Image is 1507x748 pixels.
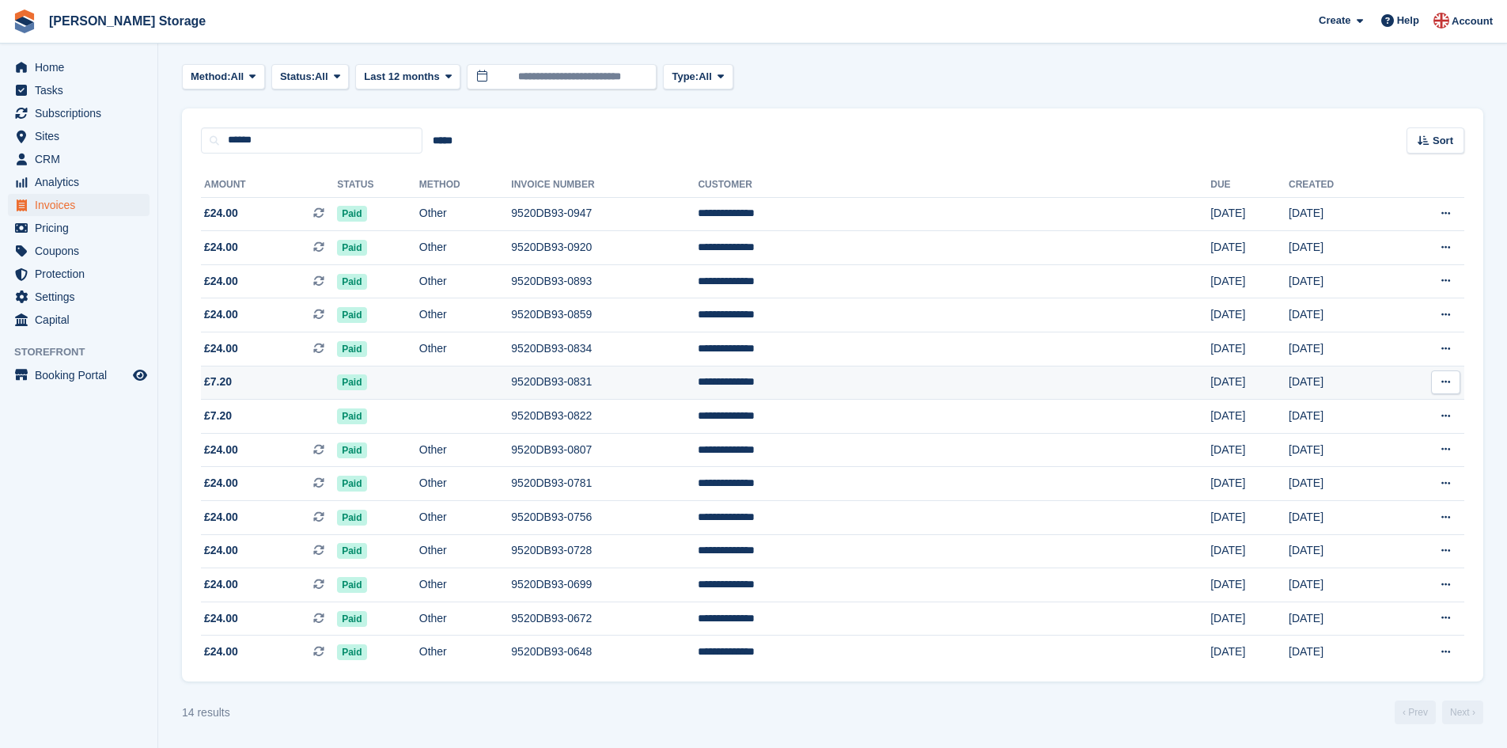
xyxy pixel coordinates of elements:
[1289,332,1390,366] td: [DATE]
[1210,264,1289,298] td: [DATE]
[35,125,130,147] span: Sites
[8,194,150,216] a: menu
[511,534,698,568] td: 9520DB93-0728
[13,9,36,33] img: stora-icon-8386f47178a22dfd0bd8f6a31ec36ba5ce8667c1dd55bd0f319d3a0aa187defe.svg
[43,8,212,34] a: [PERSON_NAME] Storage
[337,408,366,424] span: Paid
[511,366,698,400] td: 9520DB93-0831
[337,274,366,290] span: Paid
[8,286,150,308] a: menu
[511,467,698,501] td: 9520DB93-0781
[1289,366,1390,400] td: [DATE]
[14,344,157,360] span: Storefront
[1210,467,1289,501] td: [DATE]
[1433,13,1449,28] img: John Baker
[419,636,512,669] td: Other
[1210,433,1289,467] td: [DATE]
[271,64,349,90] button: Status: All
[511,298,698,332] td: 9520DB93-0859
[204,374,232,390] span: £7.20
[337,206,366,222] span: Paid
[204,442,238,458] span: £24.00
[337,611,366,627] span: Paid
[1319,13,1350,28] span: Create
[35,148,130,170] span: CRM
[204,542,238,559] span: £24.00
[672,69,699,85] span: Type:
[511,400,698,434] td: 9520DB93-0822
[337,374,366,390] span: Paid
[511,636,698,669] td: 9520DB93-0648
[511,501,698,535] td: 9520DB93-0756
[511,332,698,366] td: 9520DB93-0834
[204,306,238,323] span: £24.00
[511,197,698,231] td: 9520DB93-0947
[419,602,512,636] td: Other
[8,240,150,262] a: menu
[204,610,238,627] span: £24.00
[419,173,512,198] th: Method
[35,309,130,331] span: Capital
[1289,501,1390,535] td: [DATE]
[1289,433,1390,467] td: [DATE]
[8,364,150,386] a: menu
[204,239,238,256] span: £24.00
[511,231,698,265] td: 9520DB93-0920
[337,510,366,526] span: Paid
[337,577,366,593] span: Paid
[419,298,512,332] td: Other
[337,442,366,458] span: Paid
[204,509,238,526] span: £24.00
[337,476,366,492] span: Paid
[35,102,130,124] span: Subscriptions
[1210,636,1289,669] td: [DATE]
[182,704,230,721] div: 14 results
[419,332,512,366] td: Other
[337,240,366,256] span: Paid
[8,217,150,239] a: menu
[698,173,1210,198] th: Customer
[419,197,512,231] td: Other
[204,205,238,222] span: £24.00
[337,543,366,559] span: Paid
[511,264,698,298] td: 9520DB93-0893
[419,231,512,265] td: Other
[35,364,130,386] span: Booking Portal
[1442,701,1483,724] a: Next
[1289,197,1390,231] td: [DATE]
[1210,501,1289,535] td: [DATE]
[8,79,150,101] a: menu
[191,69,231,85] span: Method:
[1289,602,1390,636] td: [DATE]
[8,125,150,147] a: menu
[1289,636,1390,669] td: [DATE]
[511,602,698,636] td: 9520DB93-0672
[1210,400,1289,434] td: [DATE]
[8,56,150,78] a: menu
[204,475,238,492] span: £24.00
[35,286,130,308] span: Settings
[337,173,419,198] th: Status
[8,171,150,193] a: menu
[419,433,512,467] td: Other
[1210,231,1289,265] td: [DATE]
[1210,197,1289,231] td: [DATE]
[1210,568,1289,602] td: [DATE]
[204,644,238,660] span: £24.00
[1289,568,1390,602] td: [DATE]
[1210,298,1289,332] td: [DATE]
[1395,701,1436,724] a: Previous
[1392,701,1486,724] nav: Page
[419,534,512,568] td: Other
[35,194,130,216] span: Invoices
[419,568,512,602] td: Other
[1289,231,1390,265] td: [DATE]
[280,69,315,85] span: Status:
[337,341,366,357] span: Paid
[1289,298,1390,332] td: [DATE]
[1289,400,1390,434] td: [DATE]
[1210,173,1289,198] th: Due
[204,576,238,593] span: £24.00
[231,69,244,85] span: All
[337,644,366,660] span: Paid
